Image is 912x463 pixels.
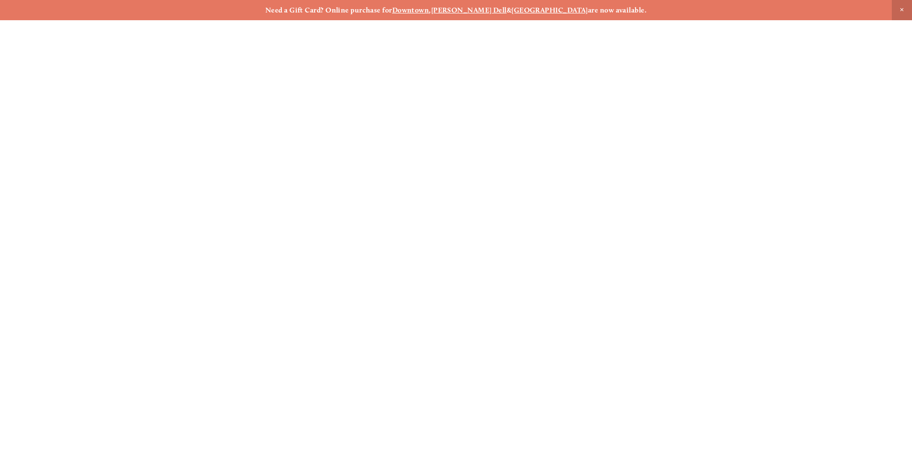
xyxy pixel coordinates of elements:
[588,6,647,14] strong: are now available.
[265,6,392,14] strong: Need a Gift Card? Online purchase for
[429,6,431,14] strong: ,
[431,6,507,14] a: [PERSON_NAME] Dell
[392,6,429,14] a: Downtown
[512,6,588,14] a: [GEOGRAPHIC_DATA]
[507,6,512,14] strong: &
